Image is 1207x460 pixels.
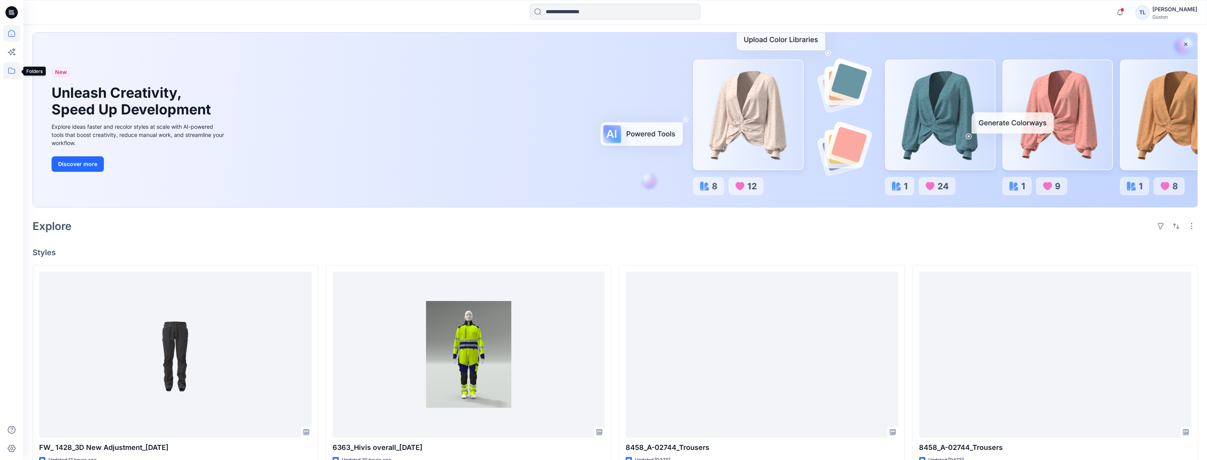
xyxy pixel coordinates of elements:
[33,220,72,232] h2: Explore
[33,248,1198,257] h4: Styles
[1152,5,1197,14] div: [PERSON_NAME]
[52,156,226,172] a: Discover more
[55,67,67,77] span: New
[919,442,1191,453] p: 8458_A-02744_Trousers
[52,156,104,172] button: Discover more
[333,272,605,438] a: 6363_Hivis overall_01-09-2025
[39,272,312,438] a: FW_ 1428_3D New Adjustment_09-09-2025
[39,442,312,453] p: FW_ 1428_3D New Adjustment_[DATE]
[626,272,898,438] a: 8458_A-02744_Trousers
[1152,14,1197,20] div: Guston
[52,85,214,118] h1: Unleash Creativity, Speed Up Development
[626,442,898,453] p: 8458_A-02744_Trousers
[52,123,226,147] div: Explore ideas faster and recolor styles at scale with AI-powered tools that boost creativity, red...
[1135,5,1149,19] div: TL
[919,272,1191,438] a: 8458_A-02744_Trousers
[333,442,605,453] p: 6363_Hivis overall_[DATE]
